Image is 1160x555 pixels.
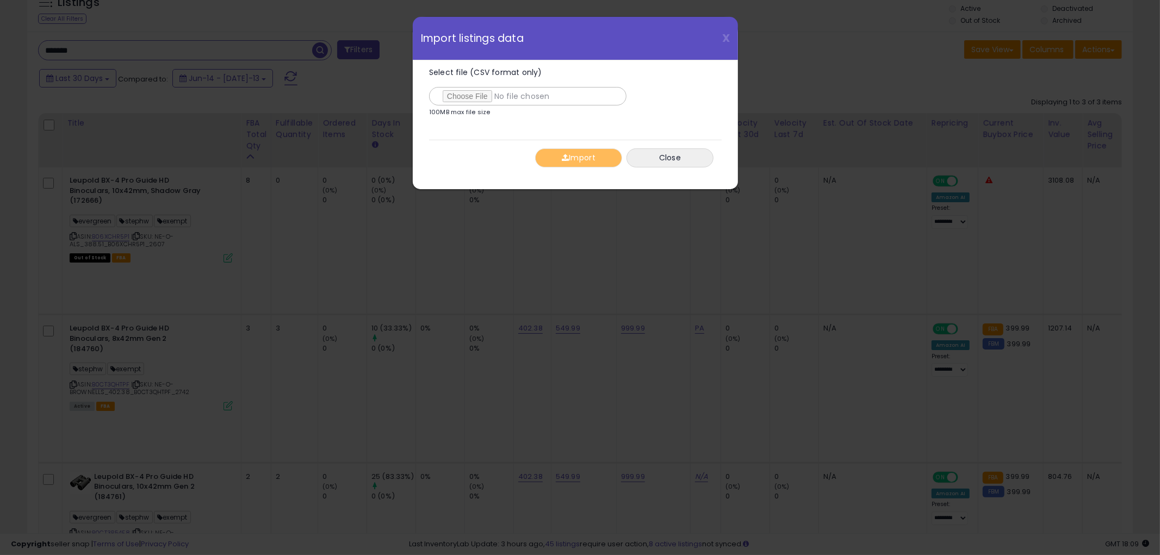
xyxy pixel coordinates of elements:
[429,67,542,78] span: Select file (CSV format only)
[722,30,730,46] span: X
[535,148,622,167] button: Import
[429,109,491,115] p: 100MB max file size
[421,33,524,43] span: Import listings data
[626,148,714,167] button: Close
